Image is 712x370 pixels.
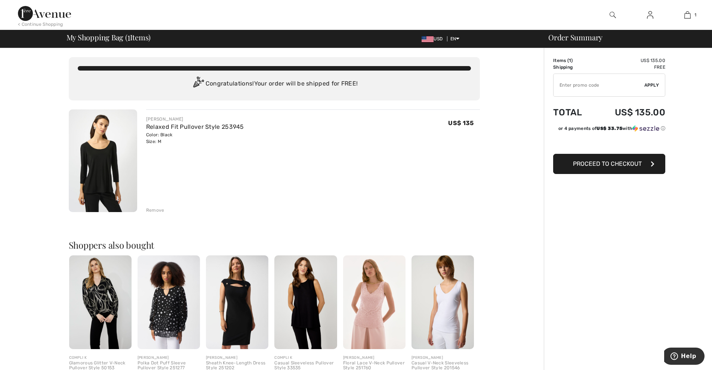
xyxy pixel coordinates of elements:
img: Casual Sleeveless Pullover Style 33535 [274,255,337,349]
td: Shipping [553,64,594,71]
div: [PERSON_NAME] [138,355,200,361]
img: 1ère Avenue [18,6,71,21]
iframe: Opens a widget where you can find more information [664,348,705,366]
td: Total [553,100,594,125]
img: Glamorous Glitter V-Neck Pullover Style 50153 [69,255,132,349]
img: My Info [647,10,653,19]
span: US$ 33.75 [597,126,622,131]
h2: Shoppers also bought [69,240,480,249]
td: US$ 135.00 [594,57,665,64]
div: COMPLI K [69,355,132,361]
img: Sezzle [632,125,659,132]
div: or 4 payments ofUS$ 33.75withSezzle Click to learn more about Sezzle [553,125,665,134]
button: Proceed to Checkout [553,154,665,174]
a: Sign In [641,10,659,20]
span: 1 [127,32,130,41]
img: US Dollar [422,36,434,42]
div: [PERSON_NAME] [206,355,268,361]
img: search the website [610,10,616,19]
span: 1 [569,58,571,63]
span: Apply [644,82,659,88]
span: USD [422,36,446,41]
a: 1 [669,10,706,19]
span: 1 [694,12,696,18]
div: Remove [146,207,164,214]
div: < Continue Shopping [18,21,63,28]
div: [PERSON_NAME] [412,355,474,361]
iframe: PayPal-paypal [553,134,665,151]
span: My Shopping Bag ( Items) [67,34,151,41]
div: COMPLI K [274,355,337,361]
img: Congratulation2.svg [191,77,206,91]
div: Congratulations! Your order will be shipped for FREE! [78,77,471,91]
td: Free [594,64,665,71]
div: [PERSON_NAME] [343,355,406,361]
td: US$ 135.00 [594,100,665,125]
a: Relaxed Fit Pullover Style 253945 [146,123,244,130]
input: Promo code [554,74,644,96]
img: My Bag [684,10,691,19]
span: US$ 135 [448,119,474,127]
img: Polka Dot Puff Sleeve Pullover Style 251277 [138,255,200,349]
div: Color: Black Size: M [146,131,244,145]
img: Relaxed Fit Pullover Style 253945 [69,109,137,212]
div: Order Summary [539,34,708,41]
img: Sheath Knee-Length Dress Style 251202 [206,255,268,349]
div: or 4 payments of with [558,125,665,132]
img: Casual V-Neck Sleeveless Pullover Style 201546 [412,255,474,349]
div: [PERSON_NAME] [146,116,244,122]
span: EN [450,36,460,41]
img: Floral Lace V-Neck Pullover Style 251760 [343,255,406,349]
span: Proceed to Checkout [573,160,642,167]
td: Items ( ) [553,57,594,64]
